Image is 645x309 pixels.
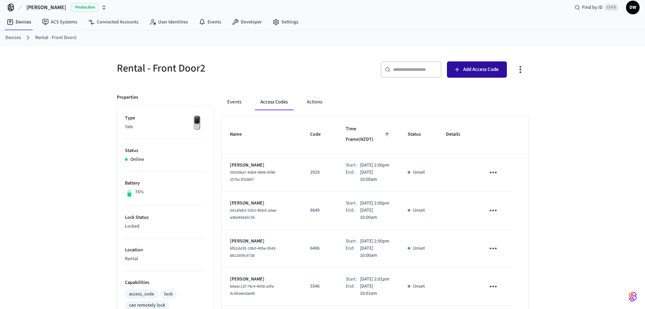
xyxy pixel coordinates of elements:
[129,302,165,309] div: can remotely lock
[222,94,529,110] div: ant example
[230,284,275,296] span: b6eec12f-74c4-4058-a3fe-9cdba6e3ae40
[346,238,360,245] div: Start:
[360,169,391,183] p: [DATE] 10:00am
[37,16,83,28] a: ACS Systems
[83,16,144,28] a: Connected Accounts
[629,291,637,302] img: SeamLogoGradient.69752ec5.svg
[144,16,193,28] a: User Identities
[346,200,360,207] div: Start:
[310,169,329,176] p: 2929
[360,245,391,259] p: [DATE] 10:00am
[230,246,277,258] span: 6fb2dd35-19b0-405e-9543-8812d09c6738
[310,283,329,290] p: 5546
[193,16,227,28] a: Events
[230,208,277,220] span: 2d1afeb3-52b2-4bbd-a3ae-a36d45bbfc59
[130,156,144,163] p: Online
[569,1,623,14] div: Find by IDCtrl K
[230,200,294,207] p: [PERSON_NAME]
[125,247,206,254] p: Location
[310,245,329,252] p: 6486
[360,283,391,297] p: [DATE] 10:01am
[413,283,425,290] p: Unset
[447,61,507,78] button: Add Access Code
[125,147,206,154] p: Status
[346,283,360,297] div: End:
[117,94,138,101] p: Properties
[360,207,391,221] p: [DATE] 10:00am
[164,291,173,298] div: lock
[125,214,206,221] p: Lock Status
[360,238,389,245] p: [DATE] 2:00pm
[255,94,293,110] button: Access Codes
[413,207,425,214] p: Unset
[346,169,360,183] div: End:
[413,245,425,252] p: Unset
[129,291,154,298] div: access_code
[230,170,276,182] span: 050206a7-4db4-4606-bf46-257bc3f33897
[35,34,77,41] a: Rental - Front Door2
[267,16,304,28] a: Settings
[230,276,294,283] p: [PERSON_NAME]
[463,65,499,74] span: Add Access Code
[413,169,425,176] p: Unset
[230,129,251,140] span: Name
[310,207,329,214] p: 8649
[26,3,66,12] span: [PERSON_NAME]
[310,129,329,140] span: Code
[408,129,430,140] span: Status
[189,115,206,132] img: Yale Assure Touchscreen Wifi Smart Lock, Satin Nickel, Front
[346,124,391,145] span: Time Frame(NZDT)
[360,200,389,207] p: [DATE] 2:00pm
[227,16,267,28] a: Developer
[626,1,640,14] button: DW
[582,4,603,11] span: Find by ID
[125,115,206,122] p: Type
[346,245,360,259] div: End:
[125,123,206,131] p: Yale
[230,162,294,169] p: [PERSON_NAME]
[125,255,206,263] p: Rental
[117,61,319,75] h5: Rental - Front Door2
[222,94,247,110] button: Events
[627,1,639,14] span: DW
[346,207,360,221] div: End:
[605,4,618,11] span: Ctrl K
[125,223,206,230] p: Locked
[301,94,328,110] button: Actions
[125,279,206,286] p: Capabilities
[5,34,21,41] a: Devices
[71,3,99,12] span: Production
[446,129,469,140] span: Details
[360,162,389,169] p: [DATE] 2:00pm
[360,276,389,283] p: [DATE] 2:01pm
[1,16,37,28] a: Devices
[135,189,144,196] p: 76%
[125,180,206,187] p: Battery
[230,238,294,245] p: [PERSON_NAME]
[346,276,360,283] div: Start:
[346,162,360,169] div: Start:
